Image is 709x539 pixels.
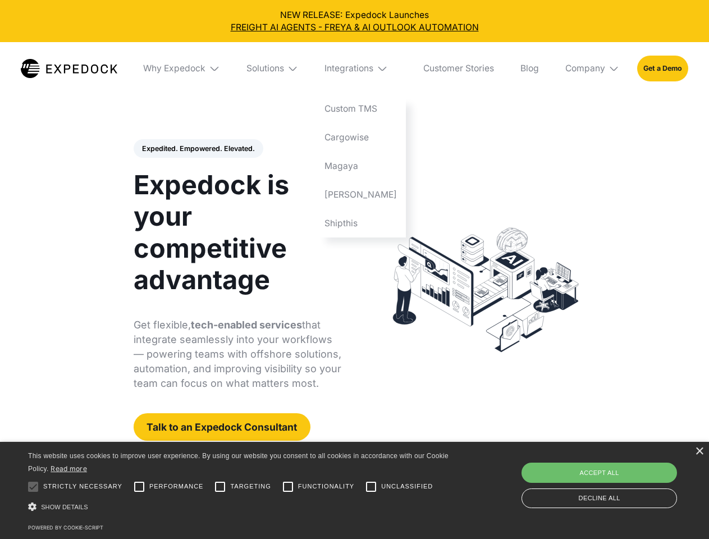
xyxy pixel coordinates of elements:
[149,482,204,491] span: Performance
[134,169,342,295] h1: Expedock is your competitive advantage
[637,56,688,81] a: Get a Demo
[237,42,307,95] div: Solutions
[316,42,406,95] div: Integrations
[316,180,406,209] a: [PERSON_NAME]
[135,42,229,95] div: Why Expedock
[134,318,342,391] p: Get flexible, that integrate seamlessly into your workflows — powering teams with offshore soluti...
[43,482,122,491] span: Strictly necessary
[414,42,502,95] a: Customer Stories
[298,482,354,491] span: Functionality
[134,413,310,441] a: Talk to an Expedock Consultant
[28,452,449,473] span: This website uses cookies to improve user experience. By using our website you consent to all coo...
[522,418,709,539] iframe: Chat Widget
[316,209,406,237] a: Shipthis
[9,9,701,34] div: NEW RELEASE: Expedock Launches
[230,482,271,491] span: Targeting
[381,482,433,491] span: Unclassified
[316,95,406,237] nav: Integrations
[143,63,205,74] div: Why Expedock
[316,95,406,124] a: Custom TMS
[41,504,88,510] span: Show details
[28,524,103,531] a: Powered by cookie-script
[316,152,406,180] a: Magaya
[324,63,373,74] div: Integrations
[246,63,284,74] div: Solutions
[51,464,87,473] a: Read more
[28,500,452,515] div: Show details
[511,42,547,95] a: Blog
[191,319,302,331] strong: tech-enabled services
[565,63,605,74] div: Company
[316,124,406,152] a: Cargowise
[9,21,701,34] a: FREIGHT AI AGENTS - FREYA & AI OUTLOOK AUTOMATION
[556,42,628,95] div: Company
